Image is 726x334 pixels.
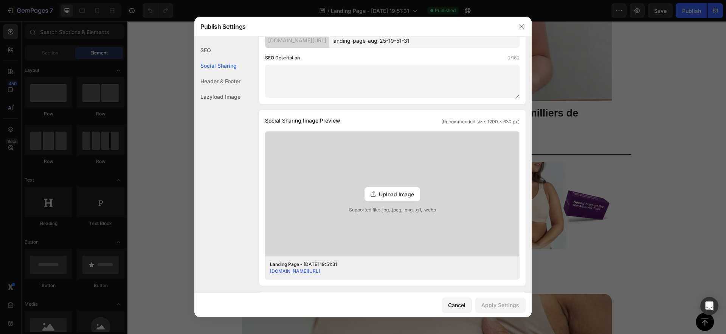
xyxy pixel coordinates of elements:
[265,116,340,125] span: Social Sharing Image Preview
[194,42,240,58] div: SEO
[442,298,472,313] button: Cancel
[115,248,343,258] font: Seins tombants, la pire insécurité chez les femmes
[115,118,216,124] font: 18 aout 2025 | Par [PERSON_NAME]
[265,207,519,213] span: Supported file: .jpg, .jpeg, .png, .gif, .webp
[379,190,414,198] span: Upload Image
[115,195,351,220] font: En réalité, 92 % des femmes devront tôt ou tard faire face au relâchement de la poitrine. C’est u...
[194,58,240,73] div: Social Sharing
[265,33,329,48] div: [DOMAIN_NAME][URL]
[507,54,520,62] label: 0/160
[448,301,465,309] div: Cancel
[475,298,526,313] button: Apply Settings
[194,73,240,89] div: Header & Footer
[700,297,718,315] div: Open Intercom Messenger
[270,261,503,268] div: Landing Page - [DATE] 19:51:31
[265,54,300,62] label: SEO Description
[194,17,512,36] div: Publish Settings
[115,150,352,183] font: Avoir les seins qui tombent n’est pas seulement une question d’esthétique. C’est une réalité diff...
[115,86,451,110] font: Comment la découverte d’une femme de 56 ans a aidé des milliers de femmes à retrouver une poitrin...
[194,89,240,104] div: Lazyload Image
[329,33,520,48] input: Handle
[441,118,520,125] span: (Recommended size: 1200 x 630 px)
[270,268,320,274] a: [DOMAIN_NAME][URL]
[481,301,519,309] div: Apply Settings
